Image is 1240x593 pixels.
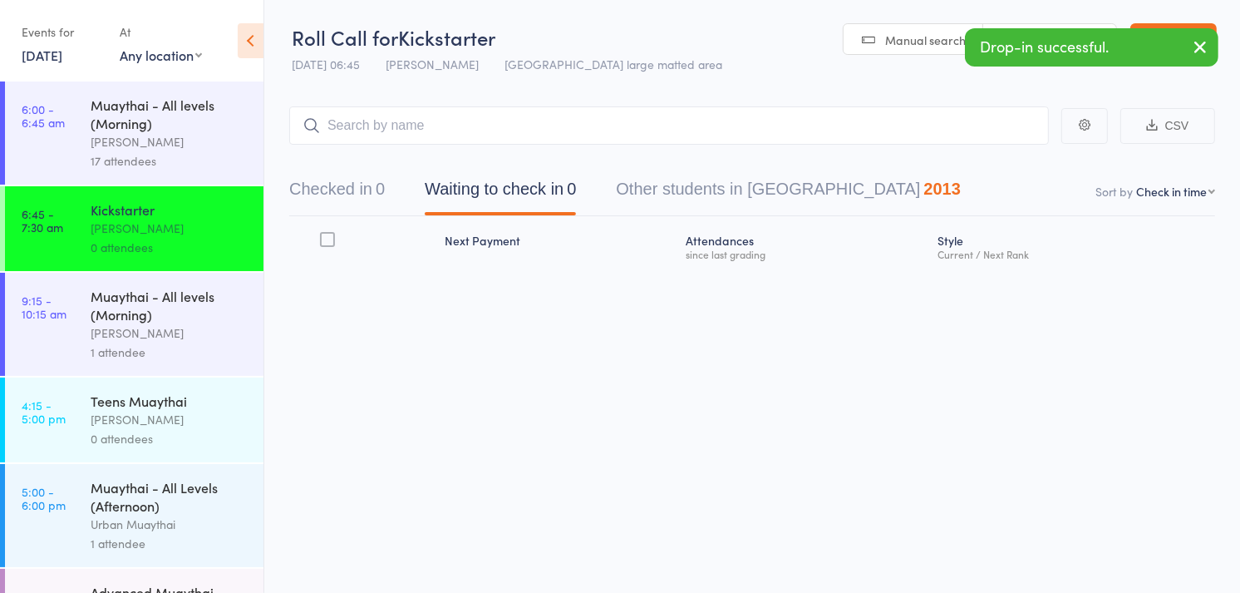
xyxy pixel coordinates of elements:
[1095,183,1133,200] label: Sort by
[22,485,66,511] time: 5:00 - 6:00 pm
[22,294,66,320] time: 9:15 - 10:15 am
[438,224,679,268] div: Next Payment
[923,180,961,198] div: 2013
[120,46,202,64] div: Any location
[292,23,398,51] span: Roll Call for
[22,46,62,64] a: [DATE]
[22,398,66,425] time: 4:15 - 5:00 pm
[91,429,249,448] div: 0 attendees
[91,219,249,238] div: [PERSON_NAME]
[1130,23,1217,57] a: Exit roll call
[91,200,249,219] div: Kickstarter
[120,18,202,46] div: At
[386,56,479,72] span: [PERSON_NAME]
[289,106,1049,145] input: Search by name
[931,224,1215,268] div: Style
[965,28,1218,67] div: Drop-in successful.
[91,534,249,553] div: 1 attendee
[91,478,249,515] div: Muaythai - All Levels (Afternoon)
[91,132,249,151] div: [PERSON_NAME]
[5,273,263,376] a: 9:15 -10:15 amMuaythai - All levels (Morning)[PERSON_NAME]1 attendee
[91,410,249,429] div: [PERSON_NAME]
[679,224,932,268] div: Atten­dances
[5,186,263,271] a: 6:45 -7:30 amKickstarter[PERSON_NAME]0 attendees
[686,249,925,259] div: since last grading
[91,343,249,362] div: 1 attendee
[885,32,966,48] span: Manual search
[1120,108,1215,144] button: CSV
[91,324,249,343] div: [PERSON_NAME]
[91,151,249,170] div: 17 attendees
[567,180,576,198] div: 0
[616,171,961,215] button: Other students in [GEOGRAPHIC_DATA]2013
[5,464,263,567] a: 5:00 -6:00 pmMuaythai - All Levels (Afternoon)Urban Muaythai1 attendee
[91,515,249,534] div: Urban Muaythai
[22,207,63,234] time: 6:45 - 7:30 am
[5,82,263,185] a: 6:00 -6:45 amMuaythai - All levels (Morning)[PERSON_NAME]17 attendees
[91,392,249,410] div: Teens Muaythai
[398,23,495,51] span: Kickstarter
[376,180,385,198] div: 0
[91,287,249,324] div: Muaythai - All levels (Morning)
[292,56,360,72] span: [DATE] 06:45
[5,378,263,462] a: 4:15 -5:00 pmTeens Muaythai[PERSON_NAME]0 attendees
[937,249,1208,259] div: Current / Next Rank
[91,96,249,132] div: Muaythai - All levels (Morning)
[504,56,722,72] span: [GEOGRAPHIC_DATA] large matted area
[289,171,385,215] button: Checked in0
[1136,183,1207,200] div: Check in time
[22,18,103,46] div: Events for
[425,171,576,215] button: Waiting to check in0
[91,238,249,257] div: 0 attendees
[22,102,65,129] time: 6:00 - 6:45 am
